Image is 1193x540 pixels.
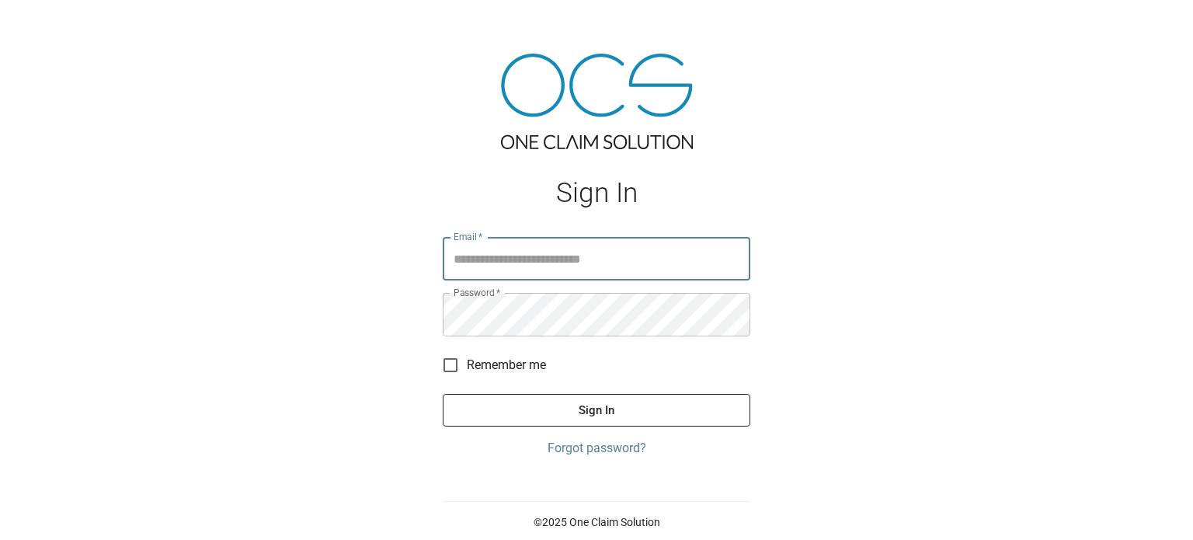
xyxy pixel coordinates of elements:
button: Sign In [443,394,750,427]
img: ocs-logo-tra.png [501,54,693,149]
a: Forgot password? [443,439,750,458]
label: Password [454,286,500,299]
label: Email [454,230,483,243]
p: © 2025 One Claim Solution [443,514,750,530]
img: ocs-logo-white-transparent.png [19,9,81,40]
span: Remember me [467,356,546,375]
h1: Sign In [443,177,750,209]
